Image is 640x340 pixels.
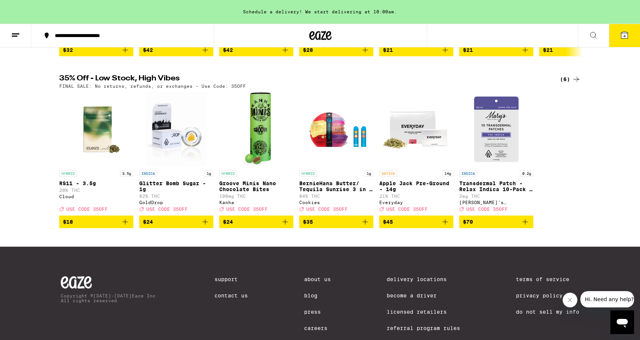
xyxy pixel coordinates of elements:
[299,194,373,199] p: 84% THC
[241,92,271,166] img: Kanha - Groove Minis Nano Chocolate Bites
[387,276,460,282] a: Delivery Locations
[299,180,373,192] p: BernieHana Butter/ Tequila Sunrise 3 in 1 AIO - 1g
[299,92,373,166] img: Cookies - BernieHana Butter/ Tequila Sunrise 3 in 1 AIO - 1g
[59,180,133,186] p: RS11 - 3.5g
[386,207,428,212] span: USE CODE 35OFF
[120,170,133,177] p: 3.5g
[219,92,293,215] a: Open page for Groove Minis Nano Chocolate Bites from Kanha
[463,219,473,225] span: $70
[304,293,331,299] a: Blog
[563,293,577,307] iframe: Close message
[516,293,579,299] a: Privacy Policy
[539,44,613,56] button: Add to bag
[219,216,293,228] button: Add to bag
[139,170,157,177] p: INDICA
[459,200,533,205] div: [PERSON_NAME]'s Medicinals
[214,276,248,282] a: Support
[387,309,460,315] a: Licensed Retailers
[387,325,460,331] a: Referral Program Rules
[459,92,533,166] img: Mary's Medicinals - Transdermal Patch - Relax Indica 10-Pack - 200mg
[59,92,133,166] img: Cloud - RS11 - 3.5g
[387,293,460,299] a: Become a Driver
[223,219,233,225] span: $24
[543,47,553,53] span: $21
[459,92,533,215] a: Open page for Transdermal Patch - Relax Indica 10-Pack - 200mg from Mary's Medicinals
[580,291,634,307] iframe: Message from company
[299,216,373,228] button: Add to bag
[560,75,581,84] a: (6)
[59,92,133,215] a: Open page for RS11 - 3.5g from Cloud
[59,84,246,89] p: FINAL SALE: No returns, refunds, or exchanges - Use Code: 35OFF
[219,194,293,199] p: 100mg THC
[459,216,533,228] button: Add to bag
[214,293,248,299] a: Contact Us
[226,207,268,212] span: USE CODE 35OFF
[143,47,153,53] span: $42
[219,44,293,56] button: Add to bag
[139,216,213,228] button: Add to bag
[459,170,477,177] p: INDICA
[383,219,393,225] span: $45
[459,194,533,199] p: 2mg THC
[299,92,373,215] a: Open page for BernieHana Butter/ Tequila Sunrise 3 in 1 AIO - 1g from Cookies
[379,200,453,205] div: Everyday
[139,180,213,192] p: Glitter Bomb Sugar - 1g
[303,47,313,53] span: $28
[442,170,453,177] p: 14g
[59,170,77,177] p: HYBRID
[219,180,293,192] p: Groove Minis Nano Chocolate Bites
[379,194,453,199] p: 21% THC
[306,207,348,212] span: USE CODE 35OFF
[459,180,533,192] p: Transdermal Patch - Relax Indica 10-Pack - 200mg
[59,216,133,228] button: Add to bag
[219,170,237,177] p: HYBRID
[66,207,108,212] span: USE CODE 35OFF
[459,44,533,56] button: Add to bag
[63,47,73,53] span: $32
[146,92,207,166] img: GoldDrop - Glitter Bomb Sugar - 1g
[463,47,473,53] span: $21
[304,276,331,282] a: About Us
[516,276,579,282] a: Terms of Service
[379,180,453,192] p: Apple Jack Pre-Ground - 14g
[379,44,453,56] button: Add to bag
[139,44,213,56] button: Add to bag
[139,200,213,205] div: GoldDrop
[63,219,73,225] span: $18
[609,24,640,47] button: 4
[139,92,213,215] a: Open page for Glitter Bomb Sugar - 1g from GoldDrop
[204,170,213,177] p: 1g
[143,219,153,225] span: $24
[59,75,544,84] h2: 35% Off - Low Stock, High Vibes
[61,293,159,303] p: Copyright © [DATE]-[DATE] Eaze Inc. All rights reserved.
[623,34,626,38] span: 4
[219,200,293,205] div: Kanha
[520,170,533,177] p: 0.2g
[610,310,634,334] iframe: Button to launch messaging window
[146,207,188,212] span: USE CODE 35OFF
[379,92,453,166] img: Everyday - Apple Jack Pre-Ground - 14g
[59,44,133,56] button: Add to bag
[303,219,313,225] span: $35
[59,188,133,193] p: 20% THC
[299,200,373,205] div: Cookies
[139,194,213,199] p: 82% THC
[364,170,373,177] p: 1g
[223,47,233,53] span: $42
[383,47,393,53] span: $21
[299,44,373,56] button: Add to bag
[379,170,397,177] p: SATIVA
[299,170,317,177] p: HYBRID
[516,309,579,315] a: Do Not Sell My Info
[304,325,331,331] a: Careers
[59,194,133,199] div: Cloud
[466,207,508,212] span: USE CODE 35OFF
[379,92,453,215] a: Open page for Apple Jack Pre-Ground - 14g from Everyday
[304,309,331,315] a: Press
[379,216,453,228] button: Add to bag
